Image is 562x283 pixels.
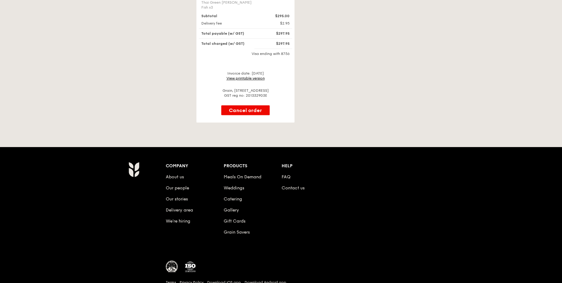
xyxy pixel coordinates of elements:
a: Catering [224,196,242,202]
button: Cancel order [221,105,270,115]
img: ISO Certified [184,261,196,273]
div: $297.95 [261,31,293,36]
a: Gift Cards [224,219,245,224]
div: Company [166,162,224,170]
div: $295.00 [261,14,293,18]
span: Total payable (w/ GST) [201,31,244,36]
a: Delivery area [166,207,193,213]
a: Our people [166,185,189,191]
a: Contact us [282,185,305,191]
div: Invoice date: [DATE] [199,71,292,81]
a: Gallery [224,207,239,213]
img: Grain [128,162,139,177]
a: Meals On Demand [224,174,261,180]
a: Grain Savers [224,230,250,235]
div: Delivery fee [198,21,261,26]
div: $297.95 [261,41,293,46]
a: Weddings [224,185,244,191]
a: FAQ [282,174,290,180]
img: MUIS Halal Certified [166,261,178,273]
div: Visa ending with 8756 [199,51,292,56]
div: Products [224,162,282,170]
a: View printable version [226,76,265,80]
div: $2.95 [261,21,293,26]
a: We’re hiring [166,219,190,224]
div: Total charged (w/ GST) [198,41,261,46]
a: About us [166,174,184,180]
div: Subtotal [198,14,261,18]
div: Grain, [STREET_ADDRESS] GST reg no: 201332903E [199,88,292,98]
a: Our stories [166,196,188,202]
div: Help [282,162,340,170]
